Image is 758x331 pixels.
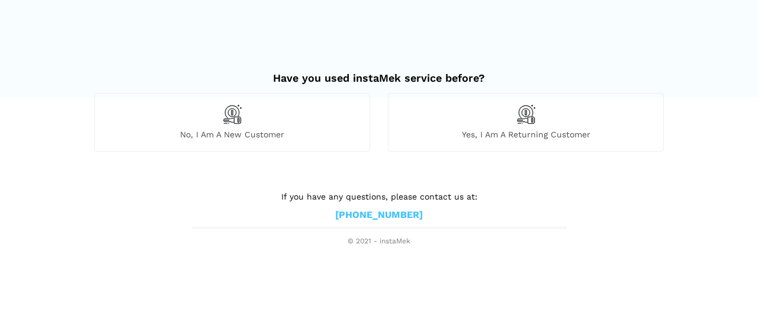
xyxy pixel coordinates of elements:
p: If you have any questions, please contact us at: [192,190,566,203]
span: Yes, I am a returning customer [388,129,663,140]
h2: Have you used instaMek service before? [94,60,664,85]
span: No, I am a new customer [95,129,370,140]
span: © 2021 - instaMek [192,237,566,246]
a: [PHONE_NUMBER] [335,209,423,221]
